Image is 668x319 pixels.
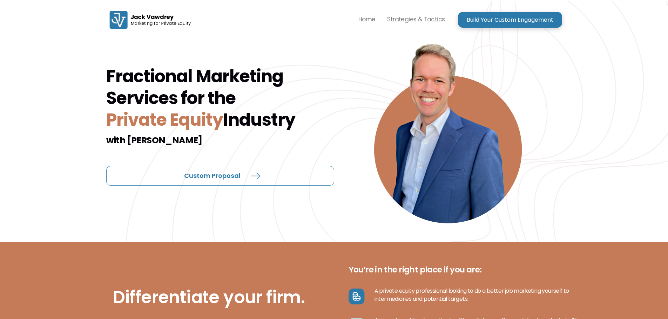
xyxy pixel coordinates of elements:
[358,14,376,25] p: Home
[365,287,585,303] p: A private equity professional looking to do a better job marketing yourself to intermediaries and...
[381,8,451,32] a: Strategies & Tactics
[106,134,334,147] h2: with [PERSON_NAME]
[106,108,223,132] span: Private Equity
[106,166,334,186] a: Custom Proposal
[349,263,585,276] h2: You’re in the right place if you are:
[184,173,241,178] p: Custom Proposal
[387,14,445,25] p: Strategies & Tactics
[458,12,562,28] a: Build Your Custom Engagement
[352,8,382,32] a: Home
[106,65,334,131] h1: Fractional Marketing Services for the Industry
